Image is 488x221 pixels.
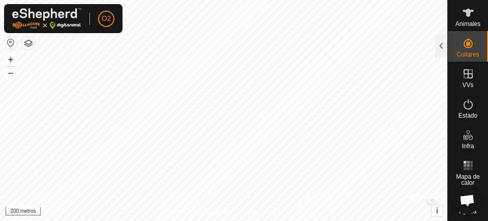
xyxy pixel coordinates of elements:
font: Collares [456,51,479,58]
font: Estado [459,112,477,119]
font: – [8,67,13,78]
font: Contáctenos [242,209,276,216]
font: O2 [102,14,111,22]
font: Infra [462,143,474,150]
div: Chat abierto [453,186,481,214]
font: i [436,206,438,215]
button: + [5,53,17,66]
font: Animales [455,20,480,27]
button: – [5,67,17,79]
a: Contáctenos [242,208,276,217]
img: Logotipo de Gallagher [12,8,81,29]
button: i [432,205,443,216]
button: Capas del Mapa [22,37,35,49]
a: Ayuda [448,190,488,218]
font: + [8,54,14,65]
font: Política de Privacidad [171,209,230,216]
font: Mapa de calor [456,173,480,186]
button: Restablecer mapa [5,37,17,49]
a: Política de Privacidad [171,208,230,217]
font: VVs [462,81,473,89]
